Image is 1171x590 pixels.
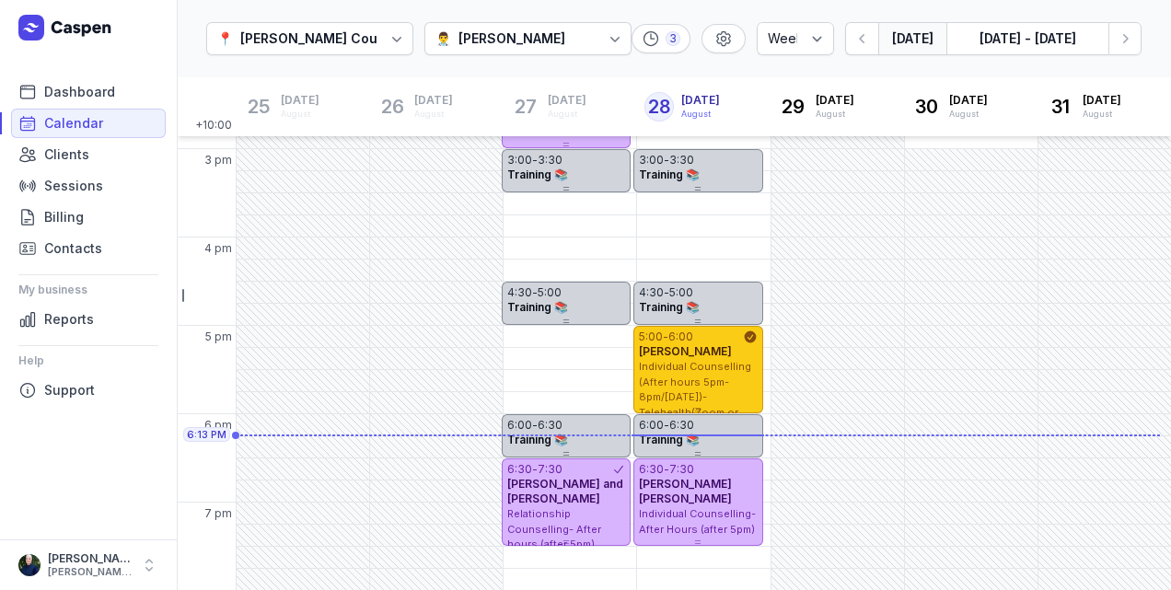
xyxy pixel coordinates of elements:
[244,92,273,121] div: 25
[18,554,41,576] img: User profile image
[187,427,226,442] span: 6:13 PM
[664,418,669,433] div: -
[639,477,732,505] span: [PERSON_NAME] [PERSON_NAME]
[507,418,532,433] div: 6:00
[507,507,601,550] span: Relationship Counselling- After hours (after 5pm)
[538,285,562,300] div: 5:00
[205,330,232,344] span: 5 pm
[458,28,565,50] div: [PERSON_NAME]
[18,346,158,376] div: Help
[639,344,732,358] span: [PERSON_NAME]
[44,206,84,228] span: Billing
[507,300,568,314] span: Training 📚
[507,462,532,477] div: 6:30
[507,285,532,300] div: 4:30
[878,22,946,55] button: [DATE]
[816,108,854,121] div: August
[538,418,562,433] div: 6:30
[204,418,232,433] span: 6 pm
[507,433,568,446] span: Training 📚
[681,108,720,121] div: August
[538,153,562,168] div: 3:30
[639,462,664,477] div: 6:30
[532,418,538,433] div: -
[204,153,232,168] span: 3 pm
[669,462,694,477] div: 7:30
[639,300,700,314] span: Training 📚
[666,31,680,46] div: 3
[639,168,700,181] span: Training 📚
[217,28,233,50] div: 📍
[44,112,103,134] span: Calendar
[18,275,158,305] div: My business
[663,330,668,344] div: -
[281,108,319,121] div: August
[377,92,407,121] div: 26
[639,285,664,300] div: 4:30
[668,330,693,344] div: 6:00
[664,462,669,477] div: -
[946,22,1108,55] button: [DATE] - [DATE]
[538,462,562,477] div: 7:30
[507,477,623,505] span: [PERSON_NAME] and [PERSON_NAME]
[639,418,664,433] div: 6:00
[912,92,942,121] div: 30
[669,285,693,300] div: 5:00
[48,551,133,566] div: [PERSON_NAME]
[435,28,451,50] div: 👨‍⚕️
[816,93,854,108] span: [DATE]
[1046,92,1075,121] div: 31
[204,506,232,521] span: 7 pm
[532,285,538,300] div: -
[240,28,429,50] div: [PERSON_NAME] Counselling
[507,153,532,168] div: 3:00
[204,241,232,256] span: 4 pm
[507,168,568,181] span: Training 📚
[44,81,115,103] span: Dashboard
[44,144,89,166] span: Clients
[532,462,538,477] div: -
[664,285,669,300] div: -
[639,330,663,344] div: 5:00
[949,108,988,121] div: August
[639,433,700,446] span: Training 📚
[532,153,538,168] div: -
[1083,93,1121,108] span: [DATE]
[681,93,720,108] span: [DATE]
[44,175,103,197] span: Sessions
[664,153,669,168] div: -
[669,153,694,168] div: 3:30
[1083,108,1121,121] div: August
[414,108,453,121] div: August
[548,108,586,121] div: August
[639,507,756,536] span: Individual Counselling- After Hours (after 5pm)
[414,93,453,108] span: [DATE]
[639,360,751,434] span: Individual Counselling (After hours 5pm-8pm/[DATE])- Telehealth(Zoom or telephone)
[281,93,319,108] span: [DATE]
[639,153,664,168] div: 3:00
[669,418,694,433] div: 6:30
[44,379,95,401] span: Support
[48,566,133,579] div: [PERSON_NAME][EMAIL_ADDRESS][DOMAIN_NAME][PERSON_NAME]
[949,93,988,108] span: [DATE]
[195,118,236,136] span: +10:00
[548,93,586,108] span: [DATE]
[44,308,94,330] span: Reports
[644,92,674,121] div: 28
[511,92,540,121] div: 27
[44,237,102,260] span: Contacts
[779,92,808,121] div: 29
